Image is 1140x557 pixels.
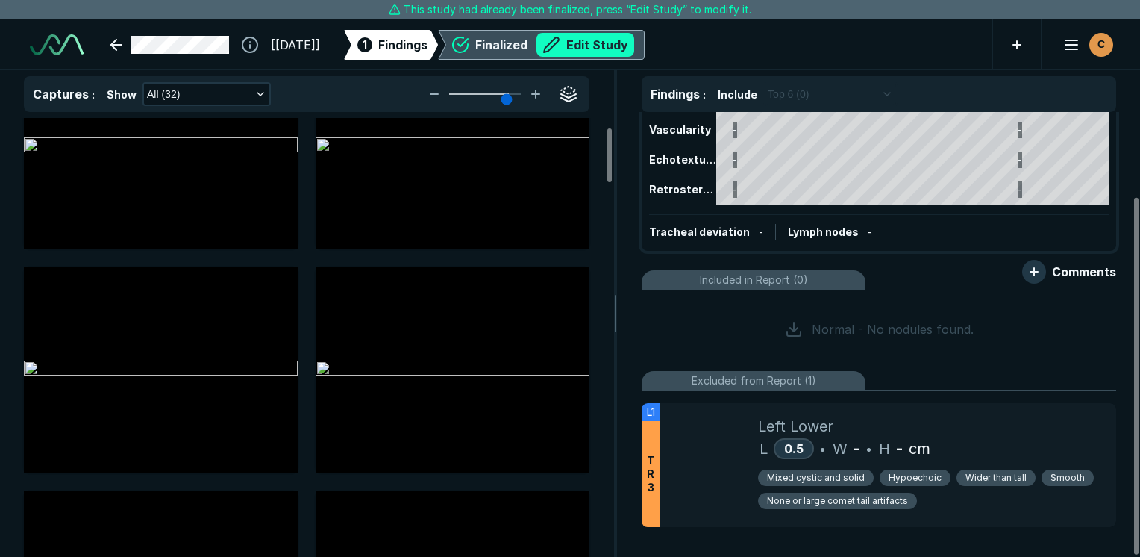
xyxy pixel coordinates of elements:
span: Included in Report (0) [700,272,808,288]
span: cm [909,438,930,460]
span: [[DATE]] [271,36,320,54]
span: - [896,438,903,460]
a: See-Mode Logo [24,28,90,61]
span: Lymph nodes [788,225,859,238]
div: Finalized [475,33,634,57]
span: - [854,438,860,460]
div: 1Findings [344,30,438,60]
img: 354ba033-692d-4d50-8547-066bee0fa75f [24,361,298,379]
span: Mixed cystic and solid [767,471,865,485]
button: Edit Study [536,33,634,57]
span: Excluded from Report (1) [692,373,816,389]
span: Tracheal deviation [649,225,750,238]
img: See-Mode Logo [30,34,84,55]
span: - [759,225,763,238]
img: 8cad6fc5-ccbe-40ef-b581-81d90dadb568 [316,137,589,155]
span: This study had already been finalized, press “Edit Study” to modify it. [404,1,751,18]
span: T R 3 [647,454,654,494]
span: Captures [33,87,89,102]
span: C [1097,37,1105,52]
span: • [866,440,871,458]
span: None or large comet tail artifacts [767,494,908,508]
span: W [833,438,848,460]
span: Comments [1052,263,1116,281]
span: H [879,438,890,460]
span: L1 [647,404,655,420]
div: FinalizedEdit Study [438,30,645,60]
li: Excluded from Report (1) [642,371,1116,391]
span: Left Lower [758,415,833,438]
span: Top 6 (0) [768,86,809,102]
span: 1 [363,37,367,52]
span: Show [107,87,137,102]
span: All (32) [147,86,180,102]
span: Findings [651,87,700,102]
img: 948d411c-fece-41de-871b-12094adec8ec [24,137,298,155]
span: 0.5 [784,441,804,456]
span: - [868,225,872,238]
span: Hypoechoic [889,471,942,485]
span: : [92,88,95,101]
span: • [820,440,825,458]
div: L1TR3Left LowerL0.5•W-•H-cmMixed cystic and solidHypoechoicWider than tallSmoothNone or large com... [642,403,1116,527]
div: avatar-name [1089,33,1113,57]
img: d2f74f1a-0f75-413b-b879-b688b9ea9351 [316,361,589,379]
button: avatar-name [1053,30,1116,60]
span: Include [718,87,757,102]
span: : [703,88,706,101]
span: Findings [378,36,427,54]
span: L [760,438,768,460]
span: Smooth [1050,471,1085,485]
span: Normal - No nodules found. [812,320,974,338]
span: Wider than tall [965,471,1027,485]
